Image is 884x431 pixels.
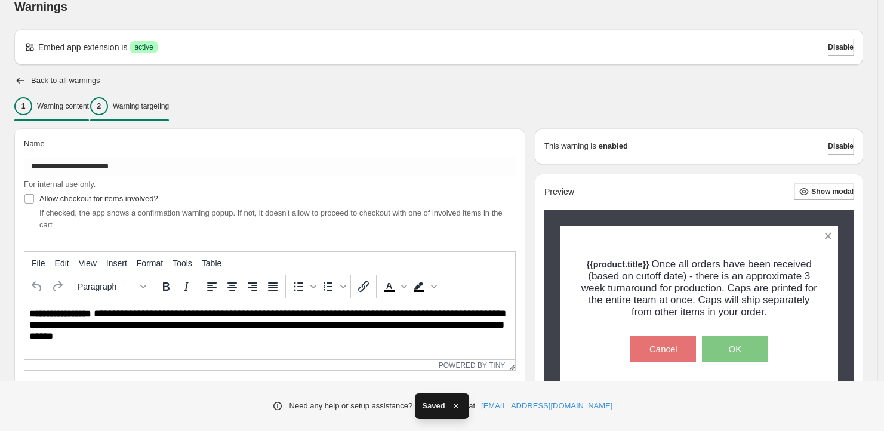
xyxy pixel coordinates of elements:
[828,141,854,151] span: Disable
[137,258,163,268] span: Format
[79,258,97,268] span: View
[106,258,127,268] span: Insert
[113,101,169,111] p: Warning targeting
[581,258,817,318] span: Once all orders have been received (based on cutoff date) - there is an approximate 3 week turnar...
[202,276,222,297] button: Align left
[39,208,503,229] span: If checked, the app shows a confirmation warning popup. If not, it doesn't allow to proceed to ch...
[202,258,221,268] span: Table
[318,276,348,297] div: Numbered list
[24,180,96,189] span: For internal use only.
[78,282,136,291] span: Paragraph
[176,276,196,297] button: Italic
[409,276,439,297] div: Background color
[630,336,696,362] button: Cancel
[24,139,45,148] span: Name
[90,97,108,115] div: 2
[828,42,854,52] span: Disable
[702,336,768,362] button: OK
[599,140,628,152] strong: enabled
[242,276,263,297] button: Align right
[32,258,45,268] span: File
[353,276,374,297] button: Insert/edit link
[828,39,854,56] button: Disable
[544,187,574,197] h2: Preview
[27,276,47,297] button: Undo
[173,258,192,268] span: Tools
[73,276,150,297] button: Formats
[134,42,153,52] span: active
[811,187,854,196] span: Show modal
[24,298,515,359] iframe: Rich Text Area
[37,101,89,111] p: Warning content
[828,138,854,155] button: Disable
[90,94,169,119] button: 2Warning targeting
[31,76,100,85] h2: Back to all warnings
[439,361,506,370] a: Powered by Tiny
[47,276,67,297] button: Redo
[14,94,89,119] button: 1Warning content
[222,276,242,297] button: Align center
[263,276,283,297] button: Justify
[288,276,318,297] div: Bullet list
[422,400,445,412] span: Saved
[24,380,516,392] p: This message is shown in a popup when a customer is trying to purchase one of the products involved:
[379,276,409,297] div: Text color
[481,400,612,412] a: [EMAIL_ADDRESS][DOMAIN_NAME]
[38,41,127,53] p: Embed app extension is
[544,140,596,152] p: This warning is
[14,97,32,115] div: 1
[55,258,69,268] span: Edit
[505,360,515,370] div: Resize
[39,194,158,203] span: Allow checkout for items involved?
[794,183,854,200] button: Show modal
[156,276,176,297] button: Bold
[587,260,649,269] strong: {{product.title}}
